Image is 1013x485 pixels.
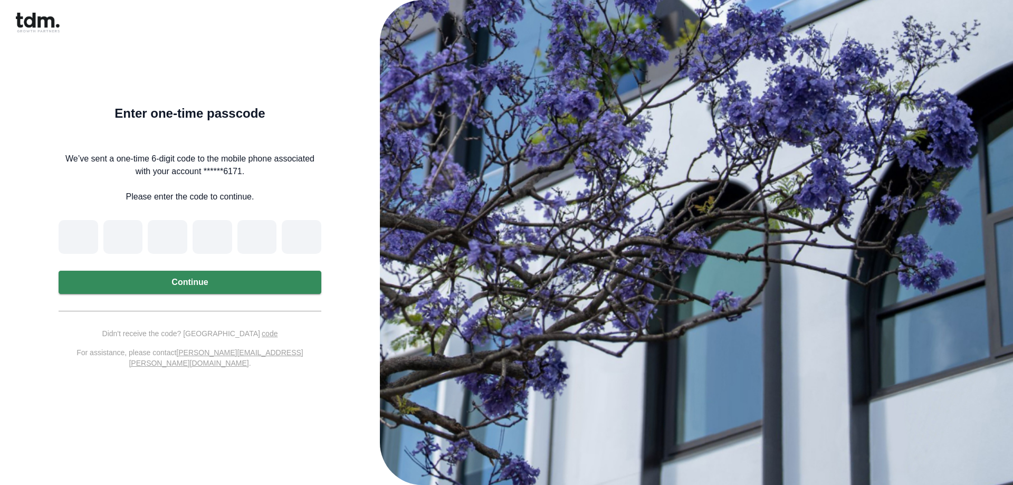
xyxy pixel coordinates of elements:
h5: Enter one-time passcode [59,108,321,119]
input: Please enter verification code. Digit 1 [59,220,98,254]
button: Continue [59,271,321,294]
input: Digit 3 [148,220,187,254]
u: [PERSON_NAME][EMAIL_ADDRESS][PERSON_NAME][DOMAIN_NAME] [129,348,303,367]
input: Digit 2 [103,220,143,254]
a: code [262,329,278,338]
p: For assistance, please contact . [59,347,321,368]
input: Digit 6 [282,220,321,254]
p: Didn't receive the code? [GEOGRAPHIC_DATA] [59,328,321,339]
input: Digit 5 [237,220,277,254]
p: We’ve sent a one-time 6-digit code to the mobile phone associated with your account ******6171. P... [59,153,321,203]
input: Digit 4 [193,220,232,254]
